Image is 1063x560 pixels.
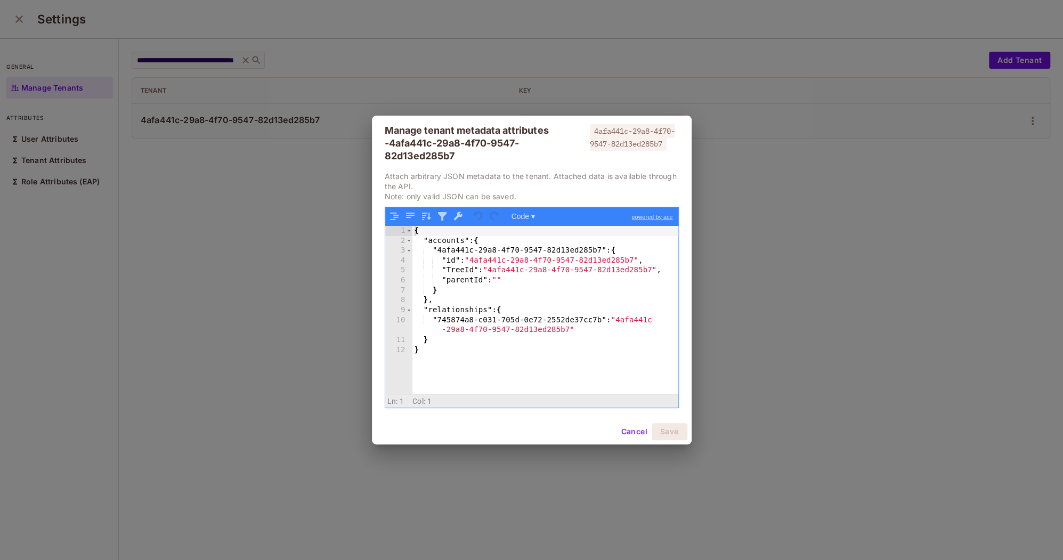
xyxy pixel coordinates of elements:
div: 2 [385,236,412,246]
p: Attach arbitrary JSON metadata to the tenant. Attached data is available through the API. Note: o... [385,171,679,201]
span: 4afa441c-29a8-4f70-9547-82d13ed285b7 [590,124,676,151]
span: Col: [412,397,425,405]
div: 7 [385,286,412,296]
button: Sort contents [419,209,433,223]
div: 1 [385,226,412,236]
button: Format JSON data, with proper indentation and line feeds (Ctrl+I) [387,209,401,223]
div: 4 [385,256,412,266]
div: 5 [385,265,412,275]
button: Code ▾ [508,209,539,223]
span: Ln: [387,397,397,405]
button: Cancel [616,423,651,440]
button: Compact JSON data, remove all whitespaces (Ctrl+Shift+I) [403,209,417,223]
div: 8 [385,295,412,305]
a: powered by ace [626,207,678,226]
div: 12 [385,345,412,355]
button: Redo (Ctrl+Shift+Z) [488,209,501,223]
span: 1 [427,397,432,405]
div: 6 [385,275,412,286]
button: Filter, sort, or transform contents [435,209,449,223]
button: Save [652,423,687,440]
div: Manage tenant metadata attributes - 4afa441c-29a8-4f70-9547-82d13ed285b7 [385,124,588,163]
div: 10 [385,315,412,335]
button: Repair JSON: fix quotes and escape characters, remove comments and JSONP notation, turn JavaScrip... [451,209,465,223]
button: Undo last action (Ctrl+Z) [472,209,485,223]
div: 11 [385,335,412,345]
span: 1 [400,397,404,405]
div: 9 [385,305,412,315]
div: 3 [385,246,412,256]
